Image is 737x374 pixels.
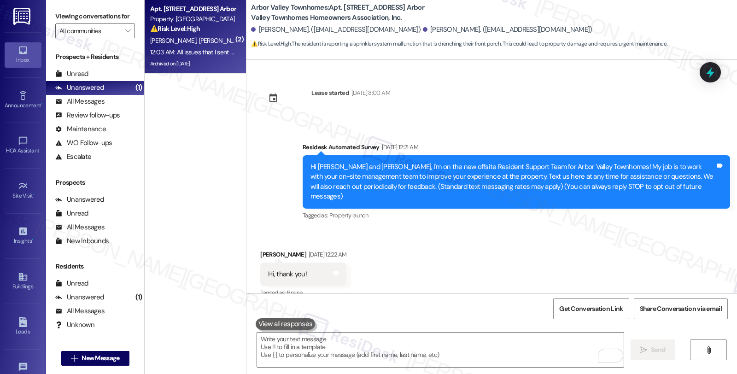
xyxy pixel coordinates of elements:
[133,81,145,95] div: (1)
[287,289,302,297] span: Praise
[634,298,728,319] button: Share Conversation via email
[5,42,41,67] a: Inbox
[251,25,421,35] div: [PERSON_NAME]. ([EMAIL_ADDRESS][DOMAIN_NAME])
[125,27,130,35] i: 
[303,142,730,155] div: Residesk Automated Survey
[41,101,42,107] span: •
[251,40,291,47] strong: ⚠️ Risk Level: High
[149,58,236,70] div: Archived on [DATE]
[55,195,104,205] div: Unanswered
[59,23,120,38] input: All communities
[5,178,41,203] a: Site Visit •
[46,262,144,271] div: Residents
[310,162,715,202] div: Hi [PERSON_NAME] and [PERSON_NAME], I'm on the new offsite Resident Support Team for Arbor Valley...
[268,269,307,279] div: Hi, thank you!
[55,138,112,148] div: WO Follow-ups
[55,9,135,23] label: Viewing conversations for
[423,25,592,35] div: [PERSON_NAME]. ([EMAIL_ADDRESS][DOMAIN_NAME])
[55,97,105,106] div: All Messages
[61,351,129,366] button: New Message
[260,286,346,299] div: Tagged as:
[55,306,105,316] div: All Messages
[311,88,349,98] div: Lease started
[5,314,41,339] a: Leads
[251,3,435,23] b: Arbor Valley Townhomes: Apt. [STREET_ADDRESS] Arbor Valley Townhomes Homeowners Association, Inc.
[329,211,368,219] span: Property launch
[55,320,94,330] div: Unknown
[260,250,346,263] div: [PERSON_NAME]
[55,279,88,288] div: Unread
[46,52,144,62] div: Prospects + Residents
[559,304,623,314] span: Get Conversation Link
[133,290,145,304] div: (1)
[55,209,88,218] div: Unread
[640,304,722,314] span: Share Conversation via email
[5,133,41,158] a: HOA Assistant
[705,346,712,354] i: 
[303,209,730,222] div: Tagged as:
[631,339,675,360] button: Send
[82,353,119,363] span: New Message
[55,69,88,79] div: Unread
[257,333,624,367] textarea: To enrich screen reader interactions, please activate Accessibility in Grammarly extension settings
[150,4,235,14] div: Apt. [STREET_ADDRESS] Arbor Valley Townhomes Homeowners Association, Inc.
[55,83,104,93] div: Unanswered
[55,222,105,232] div: All Messages
[306,250,346,259] div: [DATE] 12:22 AM
[380,142,418,152] div: [DATE] 12:21 AM
[55,152,91,162] div: Escalate
[349,88,390,98] div: [DATE] 8:00 AM
[46,178,144,187] div: Prospects
[150,14,235,24] div: Property: [GEOGRAPHIC_DATA]
[5,223,41,248] a: Insights •
[55,111,120,120] div: Review follow-ups
[33,191,35,198] span: •
[150,24,200,33] strong: ⚠️ Risk Level: High
[55,236,109,246] div: New Inbounds
[13,8,32,25] img: ResiDesk Logo
[55,124,106,134] div: Maintenance
[251,39,667,49] span: : The resident is reporting a sprinkler system malfunction that is drenching their front porch. T...
[71,355,78,362] i: 
[651,345,665,355] span: Send
[553,298,629,319] button: Get Conversation Link
[5,269,41,294] a: Buildings
[150,48,326,56] div: 12:03 AM: All issues that I sent you are on the outside of the house.
[32,236,33,243] span: •
[640,346,647,354] i: 
[199,36,245,45] span: [PERSON_NAME]
[55,292,104,302] div: Unanswered
[150,36,199,45] span: [PERSON_NAME]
